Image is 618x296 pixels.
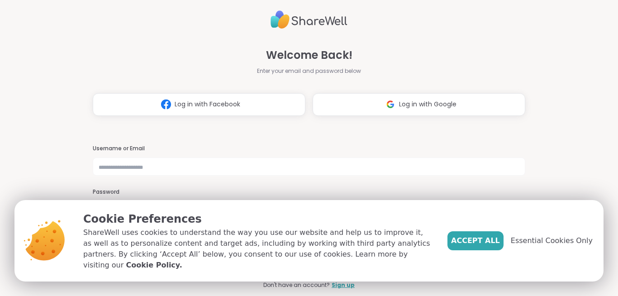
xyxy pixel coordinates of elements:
a: Cookie Policy. [126,260,182,271]
span: Don't have an account? [263,281,330,289]
button: Log in with Google [313,93,525,116]
span: Essential Cookies Only [511,235,593,246]
img: ShareWell Logomark [382,96,399,113]
span: Log in with Google [399,100,456,109]
span: Log in with Facebook [175,100,240,109]
span: Enter your email and password below [257,67,361,75]
span: Welcome Back! [266,47,352,63]
p: ShareWell uses cookies to understand the way you use our website and help us to improve it, as we... [83,227,433,271]
button: Accept All [447,231,504,250]
button: Log in with Facebook [93,93,305,116]
h3: Username or Email [93,145,525,153]
img: ShareWell Logo [271,7,347,33]
span: Accept All [451,235,500,246]
a: Sign up [332,281,355,289]
p: Cookie Preferences [83,211,433,227]
img: ShareWell Logomark [157,96,175,113]
h3: Password [93,188,525,196]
